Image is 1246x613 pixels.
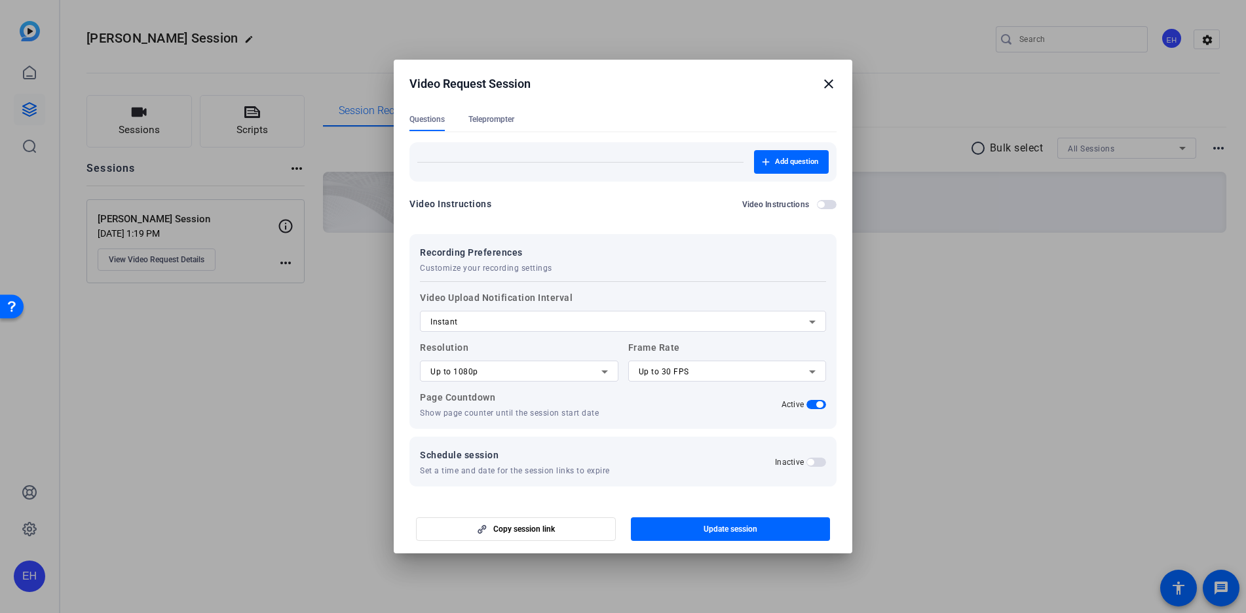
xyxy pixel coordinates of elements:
span: Schedule session [420,447,610,463]
span: Update session [704,524,757,534]
span: Set a time and date for the session links to expire [420,465,610,476]
span: Instant [430,317,458,326]
span: Add question [775,157,818,167]
label: Video Upload Notification Interval [420,290,826,332]
button: Update session [631,517,831,541]
h2: Active [782,399,804,410]
div: Video Request Session [409,76,837,92]
div: Video Instructions [409,196,491,212]
button: Copy session link [416,517,616,541]
span: Recording Preferences [420,245,552,260]
label: Resolution [420,340,618,382]
span: Customize your recording settings [420,263,552,273]
span: Up to 1080p [430,367,478,376]
span: Teleprompter [468,114,514,125]
p: Page Countdown [420,389,618,405]
mat-icon: close [821,76,837,92]
span: Up to 30 FPS [639,367,689,376]
span: Copy session link [493,524,555,534]
p: Show page counter until the session start date [420,408,618,418]
h2: Video Instructions [742,199,810,210]
button: Add question [754,150,829,174]
label: Frame Rate [628,340,827,382]
h2: Inactive [775,457,804,467]
span: Questions [409,114,445,125]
